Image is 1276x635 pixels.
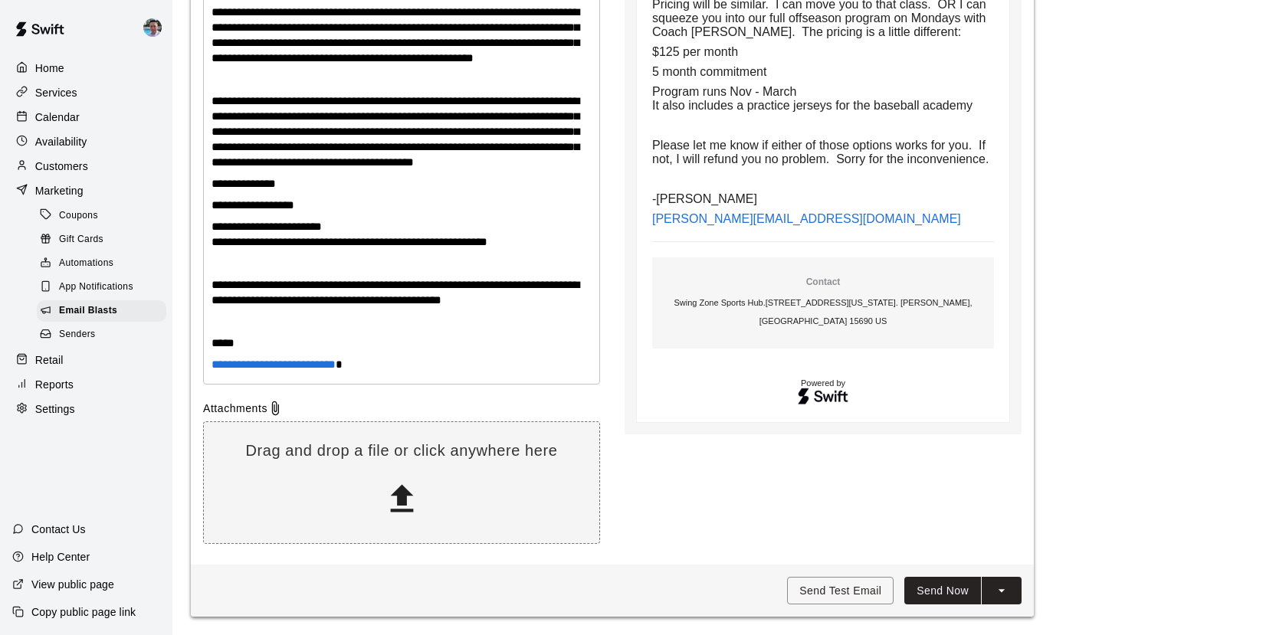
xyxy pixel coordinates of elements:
[652,379,994,388] p: Powered by
[652,192,757,205] span: -[PERSON_NAME]
[204,440,599,461] p: Drag and drop a file or click anywhere here
[658,276,988,289] p: Contact
[37,204,172,227] a: Coupons
[12,349,160,372] a: Retail
[37,299,172,323] a: Email Blasts
[652,139,989,165] span: Please let me know if either of those options works for you. If not, I will refund you no problem...
[35,183,84,198] p: Marketing
[37,276,172,299] a: App Notifications
[12,81,160,104] a: Services
[143,18,162,37] img: Ryan Goehring
[652,65,766,78] span: 5 month commitment
[37,324,166,345] div: Senders
[140,12,172,43] div: Ryan Goehring
[59,208,98,224] span: Coupons
[59,280,133,295] span: App Notifications
[35,377,74,392] p: Reports
[652,212,961,225] a: [PERSON_NAME][EMAIL_ADDRESS][DOMAIN_NAME]
[904,577,1022,605] div: split button
[59,232,103,247] span: Gift Cards
[35,61,64,76] p: Home
[59,303,117,319] span: Email Blasts
[37,277,166,298] div: App Notifications
[35,85,77,100] p: Services
[12,130,160,153] a: Availability
[35,110,80,125] p: Calendar
[37,323,172,347] a: Senders
[35,159,88,174] p: Customers
[652,99,973,112] span: It also includes a practice jerseys for the baseball academy
[12,179,160,202] a: Marketing
[31,604,136,620] p: Copy public page link
[12,398,160,421] a: Settings
[37,227,172,251] a: Gift Cards
[12,57,160,80] a: Home
[35,401,75,417] p: Settings
[59,327,96,342] span: Senders
[37,205,166,227] div: Coupons
[12,155,160,178] a: Customers
[31,549,90,565] p: Help Center
[37,300,166,322] div: Email Blasts
[797,386,849,407] img: Swift logo
[12,373,160,396] a: Reports
[35,352,64,368] p: Retail
[203,401,600,416] div: Attachments
[652,85,797,98] span: Program runs Nov - March
[35,134,87,149] p: Availability
[12,106,160,129] a: Calendar
[787,577,894,605] button: Send Test Email
[31,577,114,592] p: View public page
[31,522,86,537] p: Contact Us
[652,45,738,58] span: $125 per month
[904,577,981,605] button: Send Now
[37,252,172,276] a: Automations
[658,293,988,330] p: Swing Zone Sports Hub . [STREET_ADDRESS][US_STATE]. [PERSON_NAME], [GEOGRAPHIC_DATA] 15690 US
[37,229,166,250] div: Gift Cards
[59,256,113,271] span: Automations
[37,253,166,274] div: Automations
